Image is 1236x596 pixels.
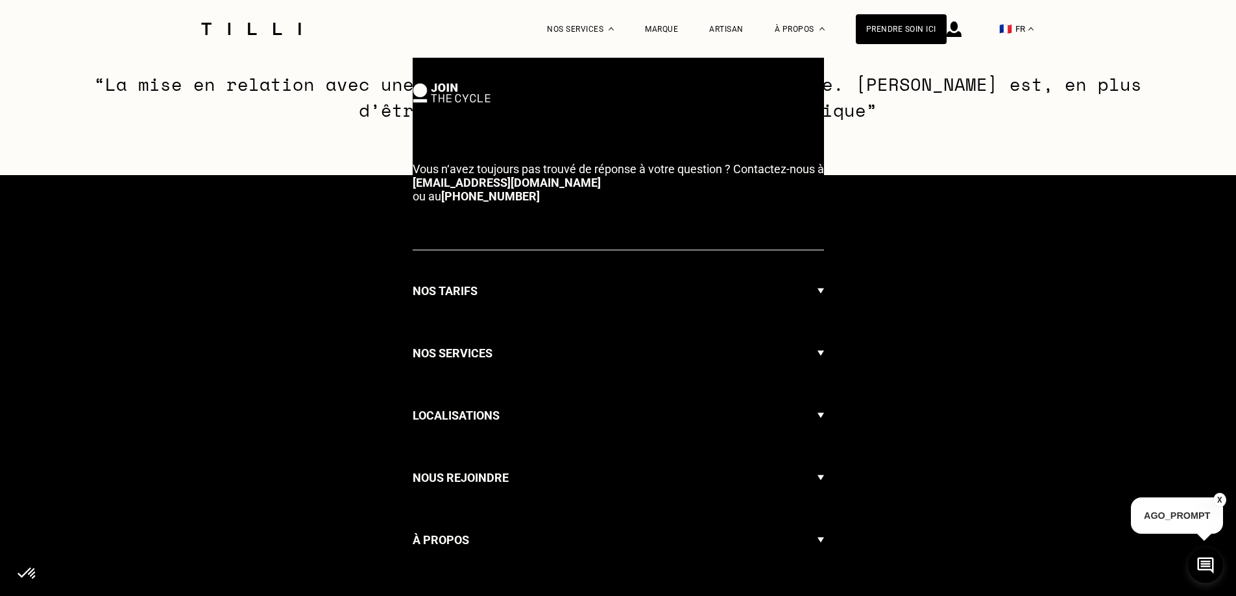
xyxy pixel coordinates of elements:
[645,25,678,34] a: Marque
[413,468,509,488] h3: Nous rejoindre
[709,25,744,34] a: Artisan
[413,162,824,203] p: ou au
[413,530,469,550] h3: À propos
[609,27,614,30] img: Menu déroulant
[197,23,306,35] img: Logo du service de couturière Tilli
[856,14,947,44] a: Prendre soin ici
[818,332,824,375] img: Flèche menu déroulant
[1213,493,1226,507] button: X
[413,162,824,176] span: Vous n‘avez toujours pas trouvé de réponse à votre question ? Contactez-nous à
[819,27,825,30] img: Menu déroulant à propos
[413,281,478,301] h3: Nos tarifs
[413,176,601,189] a: [EMAIL_ADDRESS][DOMAIN_NAME]
[947,21,962,37] img: icône connexion
[818,457,824,499] img: Flèche menu déroulant
[1131,497,1223,534] p: AGO_PROMPT
[999,23,1012,35] span: 🇫🇷
[413,83,491,102] img: logo Join The Cycle
[413,344,492,363] h3: Nos services
[818,394,824,437] img: Flèche menu déroulant
[413,406,500,425] h3: Localisations
[88,71,1148,123] p: “La mise en relation avec une professionnelle m’a beaucoup rassurée. [PERSON_NAME] est, en plus d...
[1028,27,1034,30] img: menu déroulant
[818,270,824,313] img: Flèche menu déroulant
[818,519,824,562] img: Flèche menu déroulant
[441,189,540,203] a: [PHONE_NUMBER]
